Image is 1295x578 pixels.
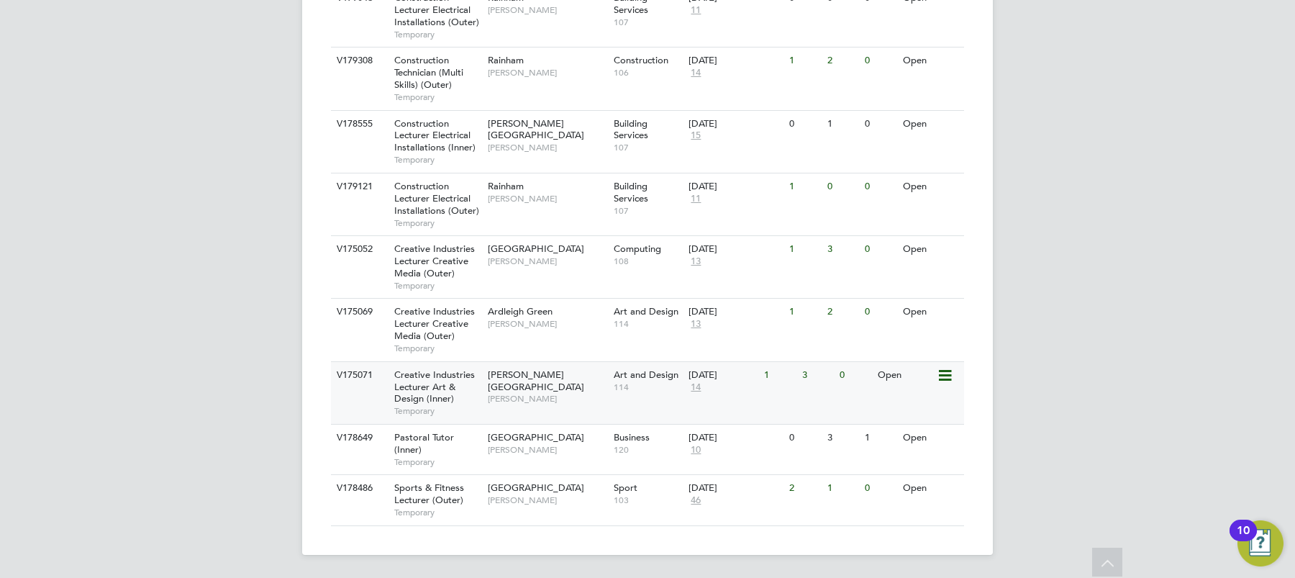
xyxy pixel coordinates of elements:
div: [DATE] [689,369,757,381]
span: Business [614,431,650,443]
div: 0 [861,299,899,325]
span: 46 [689,495,703,507]
span: [PERSON_NAME] [488,444,606,456]
span: [PERSON_NAME] [488,318,606,330]
span: 107 [614,142,682,153]
button: Open Resource Center, 10 new notifications [1237,520,1283,566]
span: Temporary [394,456,481,468]
span: 114 [614,318,682,330]
div: 0 [786,111,823,137]
span: Creative Industries Lecturer Creative Media (Outer) [394,243,475,279]
span: [PERSON_NAME] [488,142,606,153]
span: [PERSON_NAME] [488,67,606,78]
div: V175052 [333,236,383,263]
span: [PERSON_NAME] [488,495,606,506]
span: [GEOGRAPHIC_DATA] [488,482,584,494]
span: Rainham [488,54,524,66]
div: V178555 [333,111,383,137]
div: Open [899,173,962,200]
div: Open [899,48,962,74]
span: [PERSON_NAME] [488,393,606,405]
span: Rainham [488,180,524,192]
span: Sport [614,482,637,494]
div: 0 [824,173,861,200]
span: 103 [614,495,682,506]
div: [DATE] [689,243,782,256]
span: 14 [689,67,703,79]
div: V179308 [333,48,383,74]
span: Construction Lecturer Electrical Installations (Inner) [394,117,476,154]
div: 2 [786,475,823,502]
div: V175071 [333,362,383,389]
div: 0 [861,173,899,200]
div: V178486 [333,475,383,502]
span: [GEOGRAPHIC_DATA] [488,431,584,443]
span: 107 [614,205,682,217]
div: [DATE] [689,181,782,193]
div: [DATE] [689,432,782,444]
span: Temporary [394,280,481,292]
div: 1 [786,173,823,200]
span: Building Services [614,180,648,204]
div: 1 [760,362,798,389]
div: 1 [861,425,899,451]
span: 107 [614,17,682,28]
span: Temporary [394,343,481,354]
div: [DATE] [689,306,782,318]
div: 1 [824,111,861,137]
span: 11 [689,4,703,17]
div: 2 [824,48,861,74]
div: 1 [786,299,823,325]
span: 106 [614,67,682,78]
div: 3 [824,425,861,451]
div: 0 [786,425,823,451]
span: [PERSON_NAME] [488,193,606,204]
span: Construction [614,54,668,66]
div: 2 [824,299,861,325]
div: Open [874,362,937,389]
span: [PERSON_NAME][GEOGRAPHIC_DATA] [488,369,584,393]
span: Temporary [394,405,481,417]
div: Open [899,425,962,451]
div: [DATE] [689,482,782,495]
div: [DATE] [689,55,782,67]
span: Pastoral Tutor (Inner) [394,431,454,456]
div: V178649 [333,425,383,451]
span: Ardleigh Green [488,305,553,317]
span: Temporary [394,29,481,40]
span: Art and Design [614,305,678,317]
div: 10 [1237,530,1250,549]
div: 3 [799,362,836,389]
div: 0 [861,111,899,137]
div: 3 [824,236,861,263]
span: 11 [689,193,703,205]
span: 114 [614,381,682,393]
span: [PERSON_NAME][GEOGRAPHIC_DATA] [488,117,584,142]
span: 14 [689,381,703,394]
span: 10 [689,444,703,456]
span: Temporary [394,507,481,518]
span: 13 [689,256,703,268]
span: 108 [614,256,682,267]
span: Temporary [394,91,481,103]
span: Construction Technician (Multi Skills) (Outer) [394,54,463,91]
div: Open [899,236,962,263]
span: Creative Industries Lecturer Creative Media (Outer) [394,305,475,342]
div: V175069 [333,299,383,325]
span: Art and Design [614,369,678,381]
span: [PERSON_NAME] [488,4,606,16]
span: Temporary [394,154,481,166]
div: 0 [861,475,899,502]
div: 1 [786,48,823,74]
div: 0 [836,362,873,389]
span: 120 [614,444,682,456]
div: 0 [861,236,899,263]
div: V179121 [333,173,383,200]
span: [GEOGRAPHIC_DATA] [488,243,584,255]
div: [DATE] [689,118,782,130]
span: Construction Lecturer Electrical Installations (Outer) [394,180,479,217]
div: 1 [824,475,861,502]
span: Sports & Fitness Lecturer (Outer) [394,482,464,506]
div: Open [899,299,962,325]
span: Computing [614,243,661,255]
